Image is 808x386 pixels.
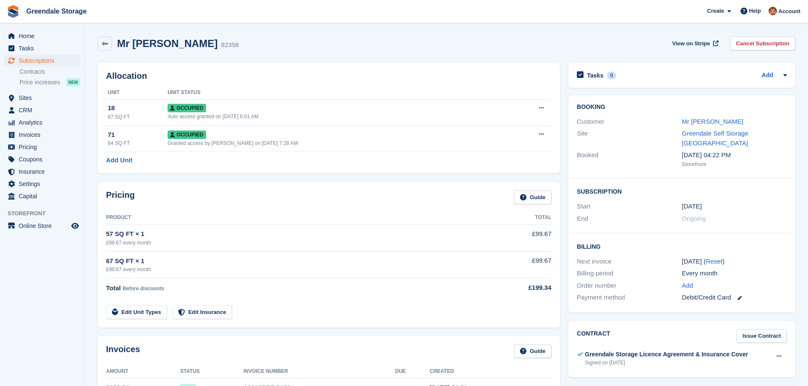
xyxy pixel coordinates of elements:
a: Reset [706,258,722,265]
a: menu [4,104,80,116]
span: Total [106,284,121,292]
img: Justin Swingler [769,7,777,15]
div: Site [577,129,682,148]
span: Price increases [20,78,60,86]
h2: Invoices [106,344,140,358]
div: 57 SQ FT × 1 [106,229,483,239]
th: Amount [106,365,180,378]
th: Product [106,211,483,225]
h2: Booking [577,104,787,111]
div: £99.67 every month [106,266,483,273]
span: Create [707,7,724,15]
a: Add Unit [106,156,132,165]
a: Greendale Self Storage [GEOGRAPHIC_DATA] [682,130,749,147]
a: Contracts [20,68,80,76]
div: 64 SQ FT [108,139,168,147]
th: Total [483,211,551,225]
div: 0 [607,72,617,79]
div: Billing period [577,269,682,278]
a: Issue Contract [737,329,787,343]
div: Storefront [682,160,787,169]
h2: Billing [577,242,787,250]
span: Account [778,7,800,16]
time: 2025-04-22 00:00:00 UTC [682,202,702,211]
div: 18 [108,103,168,113]
a: menu [4,117,80,128]
div: £99.67 every month [106,239,483,247]
span: View on Stripe [672,39,710,48]
a: menu [4,92,80,104]
h2: Subscription [577,187,787,195]
a: menu [4,178,80,190]
div: 67 SQ FT [108,113,168,121]
a: Preview store [70,221,80,231]
div: Signed on [DATE] [585,359,748,367]
span: Online Store [19,220,70,232]
a: menu [4,166,80,178]
a: Add [762,71,773,81]
span: CRM [19,104,70,116]
h2: Contract [577,329,610,343]
div: NEW [66,78,80,86]
a: Mr [PERSON_NAME] [682,118,744,125]
h2: Pricing [106,190,135,204]
span: Storefront [8,209,84,218]
span: Pricing [19,141,70,153]
div: 67 SQ FT × 1 [106,256,483,266]
span: Occupied [168,104,206,112]
a: Price increases NEW [20,78,80,87]
div: Customer [577,117,682,127]
a: menu [4,129,80,141]
a: Edit Unit Types [106,305,167,319]
span: Occupied [168,131,206,139]
div: Every month [682,269,787,278]
div: Auto access granted on [DATE] 6:01 AM [168,113,505,120]
span: Capital [19,190,70,202]
a: menu [4,42,80,54]
th: Unit Status [168,86,505,100]
span: Tasks [19,42,70,54]
a: View on Stripe [669,36,720,50]
div: End [577,214,682,224]
a: menu [4,190,80,202]
a: Add [682,281,693,291]
a: Edit Insurance [172,305,232,319]
th: Due [395,365,430,378]
div: [DATE] ( ) [682,257,787,267]
a: menu [4,55,80,67]
a: menu [4,220,80,232]
div: 82358 [221,40,239,50]
span: Insurance [19,166,70,178]
td: £99.67 [483,251,551,278]
a: Guide [514,190,551,204]
div: Order number [577,281,682,291]
a: Greendale Storage [23,4,90,18]
h2: Tasks [587,72,604,79]
th: Invoice Number [243,365,395,378]
div: [DATE] 04:22 PM [682,150,787,160]
div: Greendale Storage Licence Agreement & Insurance Cover [585,350,748,359]
div: Booked [577,150,682,168]
div: £199.34 [483,283,551,293]
span: Ongoing [682,215,706,222]
span: Invoices [19,129,70,141]
div: Granted access by [PERSON_NAME] on [DATE] 7:28 AM [168,139,505,147]
th: Unit [106,86,168,100]
span: Settings [19,178,70,190]
span: Help [749,7,761,15]
span: Subscriptions [19,55,70,67]
img: stora-icon-8386f47178a22dfd0bd8f6a31ec36ba5ce8667c1dd55bd0f319d3a0aa187defe.svg [7,5,20,18]
a: menu [4,30,80,42]
h2: Allocation [106,71,551,81]
td: £99.67 [483,225,551,251]
div: Next invoice [577,257,682,267]
div: Debit/Credit Card [682,293,787,303]
div: Payment method [577,293,682,303]
a: Guide [514,344,551,358]
th: Status [180,365,243,378]
span: Analytics [19,117,70,128]
h2: Mr [PERSON_NAME] [117,38,218,49]
span: Coupons [19,153,70,165]
a: menu [4,141,80,153]
a: menu [4,153,80,165]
